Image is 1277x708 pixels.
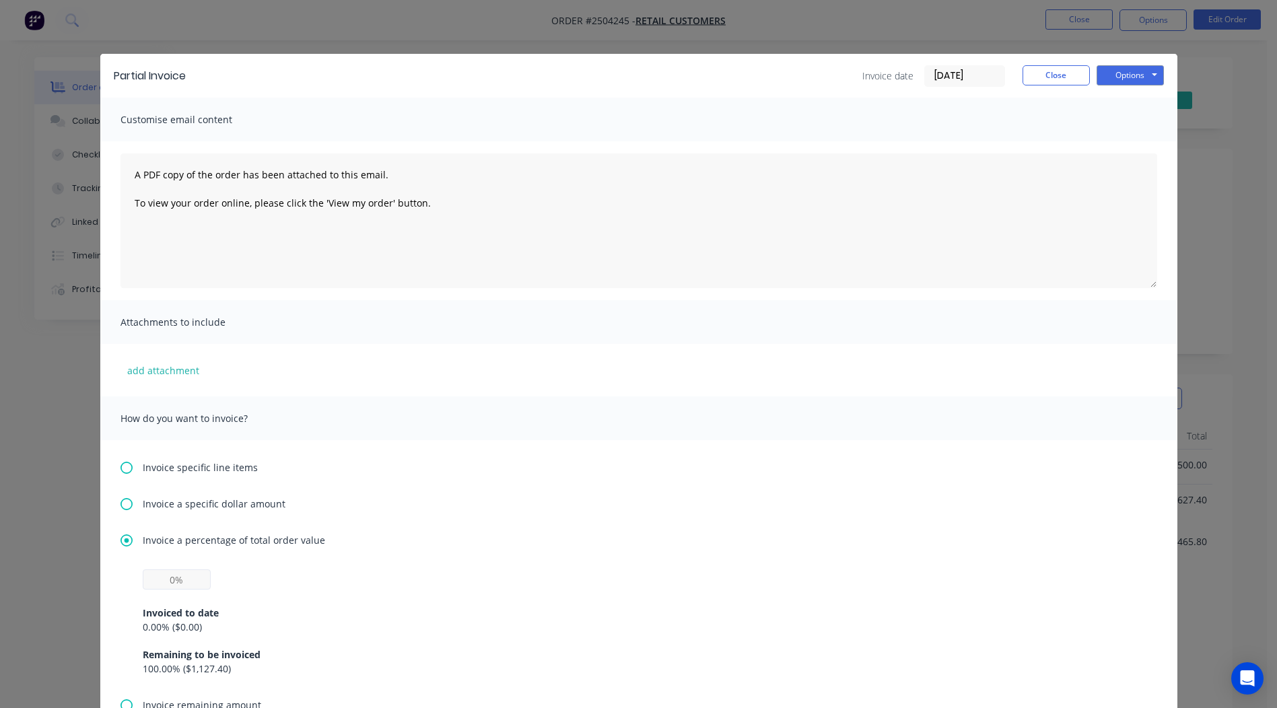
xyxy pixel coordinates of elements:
div: Partial Invoice [114,68,186,84]
button: Close [1023,65,1090,85]
span: Customise email content [120,110,269,129]
div: Invoiced to date [143,606,1135,620]
div: 0.00 % ( $0.00 ) [143,620,1135,634]
span: Invoice specific line items [143,460,258,474]
span: How do you want to invoice? [120,409,269,428]
span: Invoice date [862,69,913,83]
input: 0% [143,569,211,590]
div: Remaining to be invoiced [143,647,1135,662]
textarea: A PDF copy of the order has been attached to this email. To view your order online, please click ... [120,153,1157,288]
span: Invoice a percentage of total order value [143,533,325,547]
button: add attachment [120,360,206,380]
div: 100.00 % ( $1,127.40 ) [143,662,1135,676]
button: Options [1097,65,1164,85]
span: Attachments to include [120,313,269,332]
span: Invoice a specific dollar amount [143,497,285,511]
div: Open Intercom Messenger [1231,662,1264,695]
